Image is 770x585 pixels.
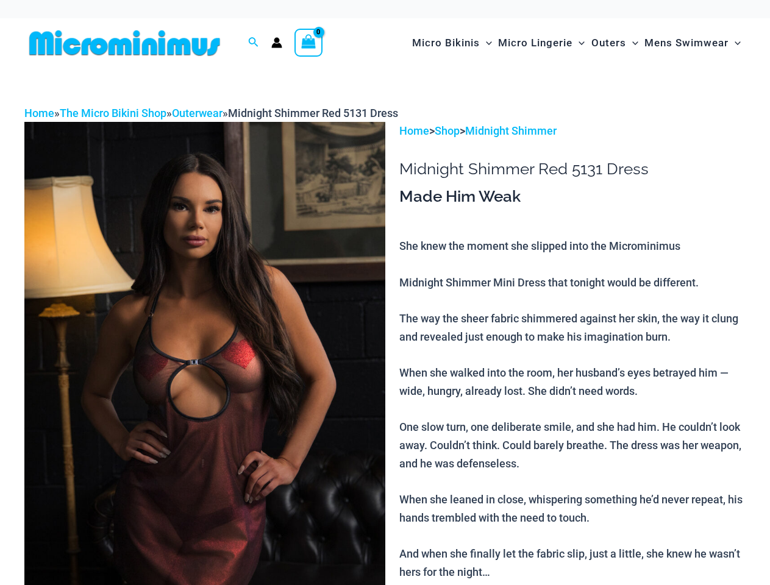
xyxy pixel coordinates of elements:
[24,107,398,119] span: » » »
[399,160,746,179] h1: Midnight Shimmer Red 5131 Dress
[172,107,223,119] a: Outerwear
[294,29,323,57] a: View Shopping Cart, empty
[498,27,572,58] span: Micro Lingerie
[435,124,460,137] a: Shop
[24,29,225,57] img: MM SHOP LOGO FLAT
[495,24,588,62] a: Micro LingerieMenu ToggleMenu Toggle
[644,27,729,58] span: Mens Swimwear
[399,122,746,140] p: > >
[271,37,282,48] a: Account icon link
[572,27,585,58] span: Menu Toggle
[591,27,626,58] span: Outers
[248,35,259,51] a: Search icon link
[588,24,641,62] a: OutersMenu ToggleMenu Toggle
[641,24,744,62] a: Mens SwimwearMenu ToggleMenu Toggle
[409,24,495,62] a: Micro BikinisMenu ToggleMenu Toggle
[465,124,557,137] a: Midnight Shimmer
[407,23,746,63] nav: Site Navigation
[412,27,480,58] span: Micro Bikinis
[60,107,166,119] a: The Micro Bikini Shop
[24,107,54,119] a: Home
[399,124,429,137] a: Home
[228,107,398,119] span: Midnight Shimmer Red 5131 Dress
[480,27,492,58] span: Menu Toggle
[729,27,741,58] span: Menu Toggle
[399,186,746,207] h3: Made Him Weak
[626,27,638,58] span: Menu Toggle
